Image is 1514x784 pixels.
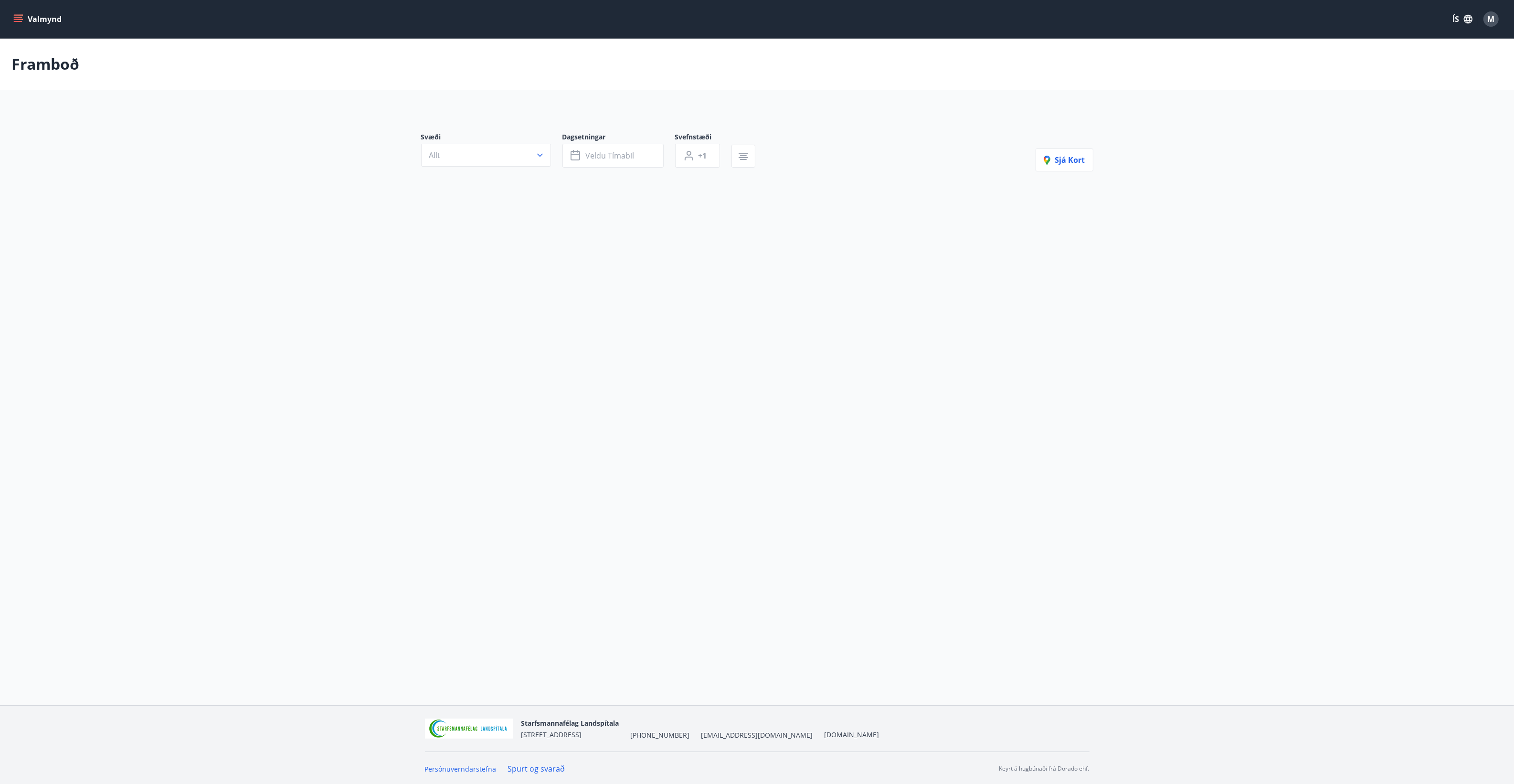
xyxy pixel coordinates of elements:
[1480,8,1503,31] button: M
[1036,148,1093,171] button: Sjá kort
[586,150,635,161] span: Veldu tímabil
[11,11,65,28] button: menu
[562,132,675,144] span: Dagsetningar
[421,132,562,144] span: Svæði
[675,144,720,168] button: +1
[699,150,707,161] span: +1
[1447,11,1478,28] button: ÍS
[521,730,582,739] span: [STREET_ADDRESS]
[425,764,497,773] a: Persónuverndarstefna
[421,144,551,167] button: Allt
[824,730,879,739] a: [DOMAIN_NAME]
[1488,14,1495,24] span: M
[508,763,565,774] a: Spurt og svarað
[675,132,731,144] span: Svefnstæði
[701,731,813,740] span: [EMAIL_ADDRESS][DOMAIN_NAME]
[999,764,1090,773] p: Keyrt á hugbúnaði frá Dorado ehf.
[429,150,441,160] span: Allt
[521,719,619,728] span: Starfsmannafélag Landspítala
[1044,155,1085,165] span: Sjá kort
[562,144,664,168] button: Veldu tímabil
[11,53,79,74] p: Framboð
[425,719,514,739] img: 55zIgFoyM5pksCsVQ4sUOj1FUrQvjI8pi0QwpkWm.png
[630,731,689,740] span: [PHONE_NUMBER]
